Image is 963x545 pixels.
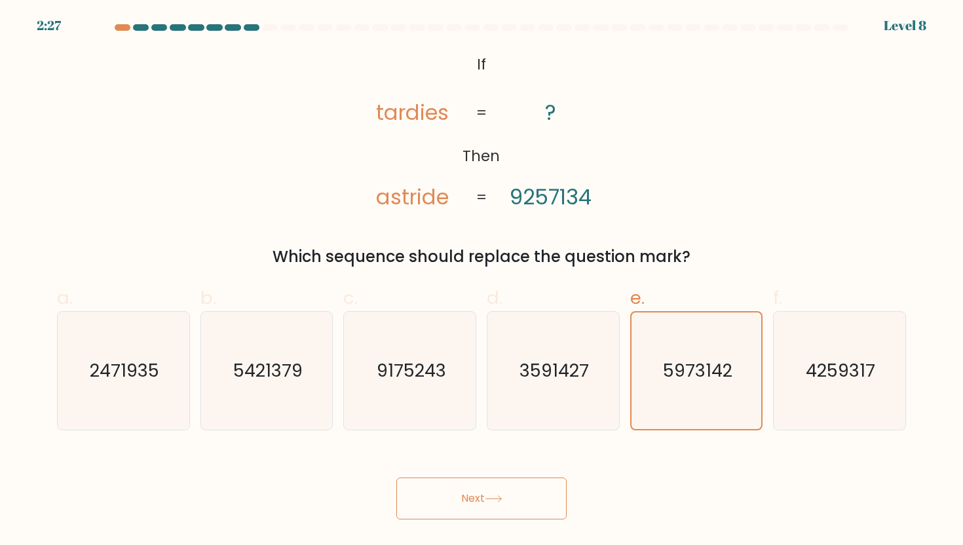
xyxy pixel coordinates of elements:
[630,285,645,310] span: e.
[545,97,556,126] tspan: ?
[519,358,589,383] text: 3591427
[487,285,502,310] span: d.
[463,145,500,166] tspan: Then
[233,358,303,383] text: 5421379
[376,358,445,383] text: 9175243
[396,478,567,519] button: Next
[477,54,486,75] tspan: If
[476,187,487,208] tspan: =
[884,16,926,35] div: Level 8
[663,358,732,383] text: 5973142
[343,285,358,310] span: c.
[200,285,216,310] span: b.
[376,97,449,126] tspan: tardies
[90,358,159,383] text: 2471935
[476,102,487,122] tspan: =
[37,16,61,35] div: 2:27
[349,50,614,214] svg: @import url('[URL][DOMAIN_NAME]);
[806,358,875,383] text: 4259317
[65,245,898,269] div: Which sequence should replace the question mark?
[57,285,73,310] span: a.
[510,182,592,212] tspan: 9257134
[773,285,782,310] span: f.
[376,182,449,212] tspan: astride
